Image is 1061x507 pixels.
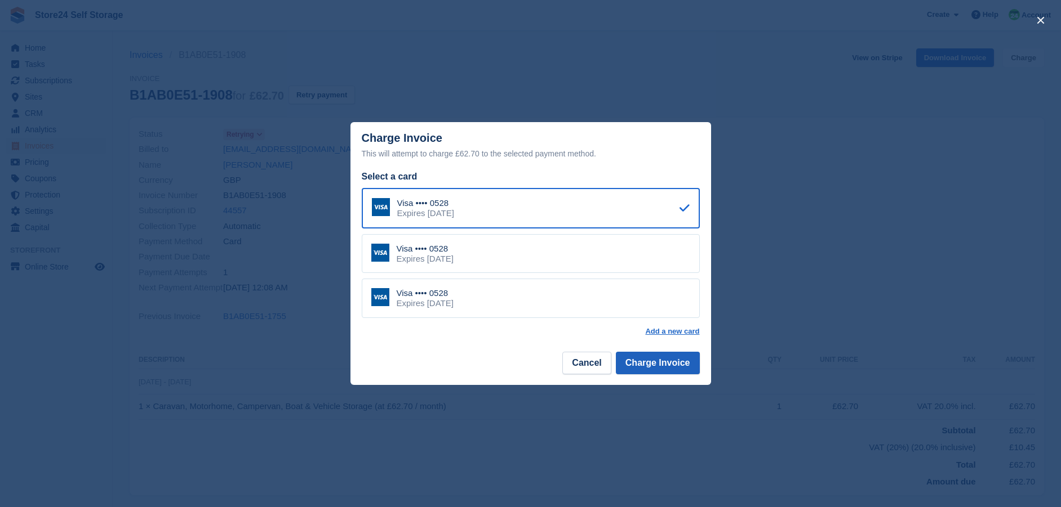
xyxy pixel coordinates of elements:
[645,327,699,336] a: Add a new card
[397,198,454,208] div: Visa •••• 0528
[562,352,611,374] button: Cancel
[371,244,389,262] img: Visa Logo
[1032,11,1050,29] button: close
[397,298,454,308] div: Expires [DATE]
[362,132,700,160] div: Charge Invoice
[397,254,454,264] div: Expires [DATE]
[372,198,390,216] img: Visa Logo
[616,352,700,374] button: Charge Invoice
[371,288,389,306] img: Visa Logo
[397,288,454,298] div: Visa •••• 0528
[397,244,454,254] div: Visa •••• 0528
[397,208,454,218] div: Expires [DATE]
[362,147,700,160] div: This will attempt to charge £62.70 to the selected payment method.
[362,170,700,183] div: Select a card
